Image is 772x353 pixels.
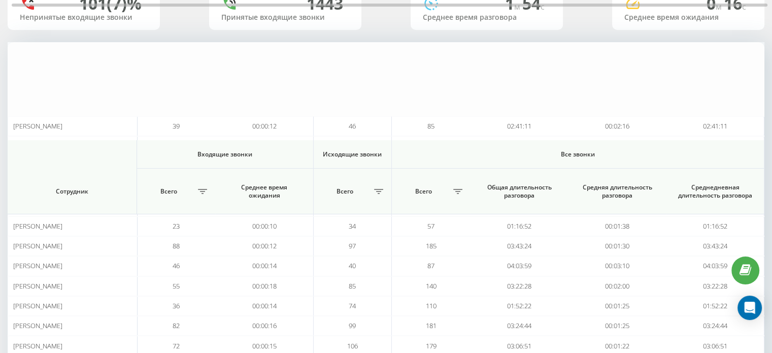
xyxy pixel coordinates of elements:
td: 00:00:12 [215,236,313,256]
span: 57 [427,221,434,231]
td: 03:22:28 [471,276,568,296]
td: 00:02:39 [568,136,666,156]
span: Все звонки [415,150,741,158]
span: [PERSON_NAME] [13,281,62,291]
td: 04:03:59 [471,256,568,276]
span: 97 [349,241,356,250]
span: 85 [349,281,356,291]
div: Среднее время ожидания [624,13,752,22]
span: Средняя длительность разговора [578,183,657,199]
td: 04:36:19 [666,136,764,156]
td: 03:24:44 [471,316,568,336]
td: 03:43:24 [666,236,764,256]
span: 87 [427,261,434,270]
span: 40 [349,261,356,270]
span: 99 [349,321,356,330]
div: Open Intercom Messenger [737,296,762,320]
td: 00:03:10 [568,256,666,276]
span: Исходящие звонки [322,150,383,158]
td: 02:41:11 [666,116,764,136]
td: 03:22:28 [666,276,764,296]
td: 00:00:14 [215,296,313,316]
span: 82 [173,321,180,330]
span: 74 [349,301,356,310]
td: 00:00:12 [215,116,313,136]
td: 00:00:18 [215,276,313,296]
span: Среднее время ожидания [225,183,304,199]
span: 106 [347,341,358,350]
span: Всего [397,187,450,196]
span: Всего [142,187,195,196]
span: 39 [173,121,180,131]
span: [PERSON_NAME] [13,241,62,250]
td: 04:03:59 [666,256,764,276]
td: 00:01:25 [568,296,666,316]
td: 00:00:14 [215,256,313,276]
span: [PERSON_NAME] [13,221,62,231]
td: 00:00:16 [215,316,313,336]
span: [PERSON_NAME] [13,121,62,131]
td: 00:02:16 [568,116,666,136]
span: 36 [173,301,180,310]
span: [PERSON_NAME] [13,301,62,310]
span: 72 [173,341,180,350]
span: 46 [349,121,356,131]
span: 46 [173,261,180,270]
span: 23 [173,221,180,231]
span: [PERSON_NAME] [13,321,62,330]
span: 179 [426,341,437,350]
span: Входящие звонки [150,150,299,158]
span: Всего [319,187,372,196]
span: 181 [426,321,437,330]
td: 01:16:52 [666,216,764,236]
td: 01:52:22 [471,296,568,316]
span: [PERSON_NAME] [13,261,62,270]
span: 110 [426,301,437,310]
td: 00:00:10 [215,216,313,236]
td: 00:01:30 [568,236,666,256]
td: 04:36:19 [471,136,568,156]
span: 85 [427,121,434,131]
div: Принятые входящие звонки [221,13,349,22]
td: 02:41:11 [471,116,568,136]
span: Общая длительность разговора [480,183,559,199]
div: Среднее время разговора [423,13,551,22]
span: Сотрудник [19,187,126,196]
td: 00:01:38 [568,216,666,236]
td: 01:52:22 [666,296,764,316]
span: 55 [173,281,180,291]
td: 00:00:12 [215,136,313,156]
div: Непринятые входящие звонки [20,13,148,22]
span: 140 [426,281,437,291]
td: 00:01:25 [568,316,666,336]
td: 01:16:52 [471,216,568,236]
span: 185 [426,241,437,250]
span: [PERSON_NAME] [13,341,62,350]
span: 88 [173,241,180,250]
td: 00:02:00 [568,276,666,296]
td: 03:24:44 [666,316,764,336]
span: 34 [349,221,356,231]
td: 03:43:24 [471,236,568,256]
span: Среднедневная длительность разговора [676,183,754,199]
